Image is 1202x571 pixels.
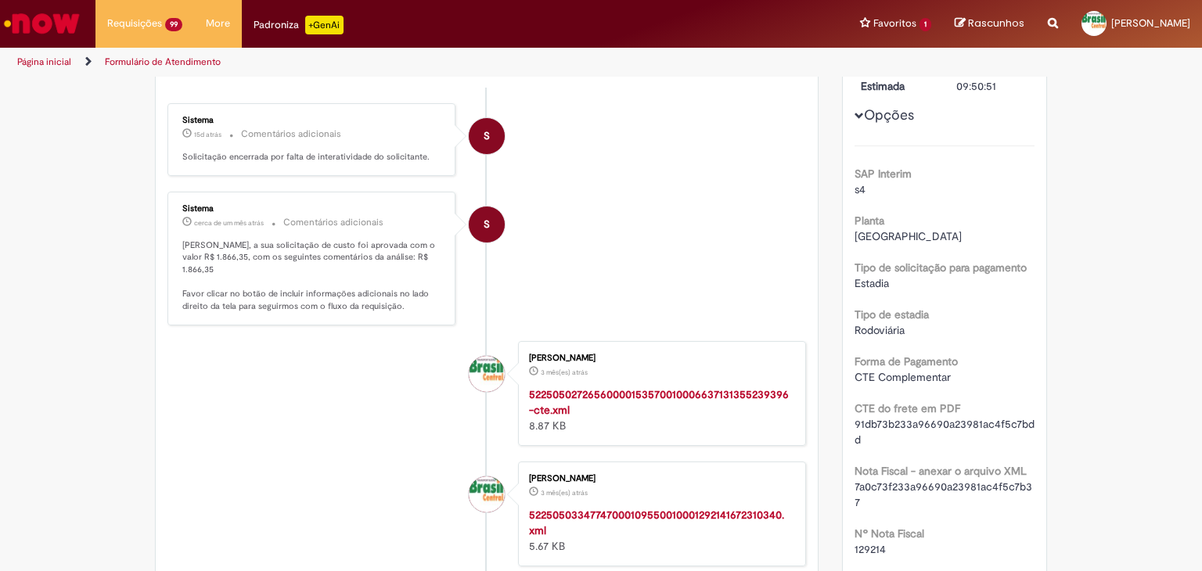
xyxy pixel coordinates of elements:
[484,117,490,155] span: S
[541,488,588,497] time: 20/05/2025 14:48:40
[254,16,344,34] div: Padroniza
[182,239,443,313] p: [PERSON_NAME], a sua solicitação de custo foi aprovada com o valor R$ 1.866,35, com os seguintes ...
[855,370,951,384] span: CTE Complementar
[529,507,790,554] div: 5.67 KB
[105,56,221,68] a: Formulário de Atendimento
[17,56,71,68] a: Página inicial
[305,16,344,34] p: +GenAi
[241,127,341,141] small: Comentários adicionais
[855,354,958,368] b: Forma de Pagamento
[855,229,962,243] span: [GEOGRAPHIC_DATA]
[855,182,866,196] span: s4
[529,354,790,363] div: [PERSON_NAME]
[1111,16,1190,30] span: [PERSON_NAME]
[194,218,264,228] time: 22/07/2025 16:50:05
[206,16,230,31] span: More
[855,542,886,556] span: 129214
[968,16,1024,31] span: Rascunhos
[529,474,790,483] div: [PERSON_NAME]
[182,151,443,163] p: Solicitação encerrada por falta de interatividade do solicitante.
[855,307,929,321] b: Tipo de estadia
[541,488,588,497] span: 3 mês(es) atrás
[469,476,505,512] div: Flávio Izidoro
[469,206,505,242] div: System
[855,479,1032,509] span: 7a0c73f233a96690a23981ac4f5c7b37
[855,401,960,415] b: CTE do frete em PDF
[955,16,1024,31] a: Rascunhos
[529,386,790,433] div: 8.87 KB
[855,323,905,337] span: Rodoviária
[849,63,945,94] dt: Conclusão Estimada
[855,276,889,290] span: Estadia
[2,8,82,39] img: ServiceNow
[855,464,1027,478] b: Nota Fiscal - anexar o arquivo XML
[165,18,182,31] span: 99
[182,116,443,125] div: Sistema
[283,216,383,229] small: Comentários adicionais
[529,508,784,537] a: 52250503347747000109550010001292141672310340.xml
[194,130,221,139] time: 15/08/2025 09:50:11
[541,368,588,377] time: 20/05/2025 14:48:44
[194,218,264,228] span: cerca de um mês atrás
[469,356,505,392] div: Flávio Izidoro
[12,48,790,77] ul: Trilhas de página
[107,16,162,31] span: Requisições
[194,130,221,139] span: 15d atrás
[855,167,912,181] b: SAP Interim
[919,18,931,31] span: 1
[855,417,1035,447] span: 91db73b233a96690a23981ac4f5c7bdd
[484,206,490,243] span: S
[956,63,1029,94] div: [DATE] 09:50:51
[873,16,916,31] span: Favoritos
[855,526,924,540] b: Nº Nota Fiscal
[855,260,1027,275] b: Tipo de solicitação para pagamento
[182,204,443,214] div: Sistema
[529,387,789,417] a: 52250502726560000153570010006637131355239396-cte.xml
[855,214,884,228] b: Planta
[469,118,505,154] div: System
[541,368,588,377] span: 3 mês(es) atrás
